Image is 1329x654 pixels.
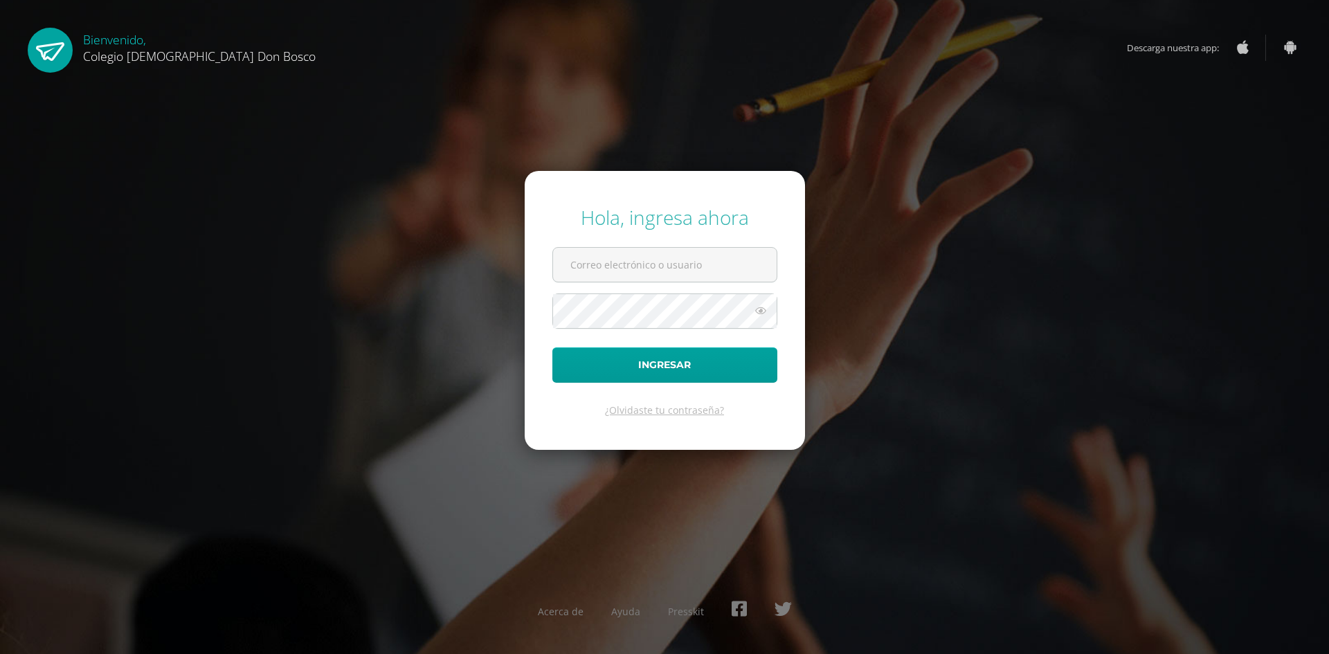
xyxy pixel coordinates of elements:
[552,347,777,383] button: Ingresar
[553,248,777,282] input: Correo electrónico o usuario
[1127,35,1233,61] span: Descarga nuestra app:
[538,605,584,618] a: Acerca de
[83,28,316,64] div: Bienvenido,
[83,48,316,64] span: Colegio [DEMOGRAPHIC_DATA] Don Bosco
[668,605,704,618] a: Presskit
[611,605,640,618] a: Ayuda
[552,204,777,230] div: Hola, ingresa ahora
[605,403,724,417] a: ¿Olvidaste tu contraseña?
